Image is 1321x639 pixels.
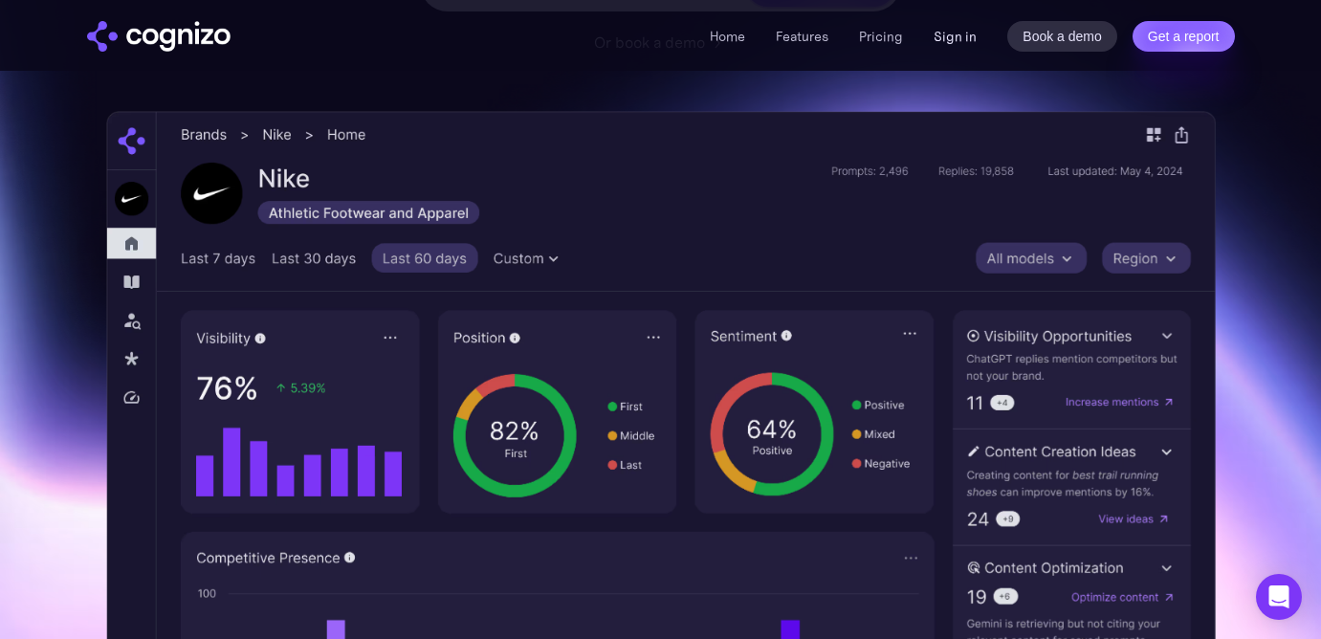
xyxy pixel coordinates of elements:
a: Features [776,28,828,45]
img: cognizo logo [87,21,231,52]
a: Book a demo [1007,21,1117,52]
a: home [87,21,231,52]
a: Home [710,28,745,45]
a: Get a report [1133,21,1235,52]
a: Sign in [934,25,977,48]
a: Pricing [859,28,903,45]
div: Open Intercom Messenger [1256,574,1302,620]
